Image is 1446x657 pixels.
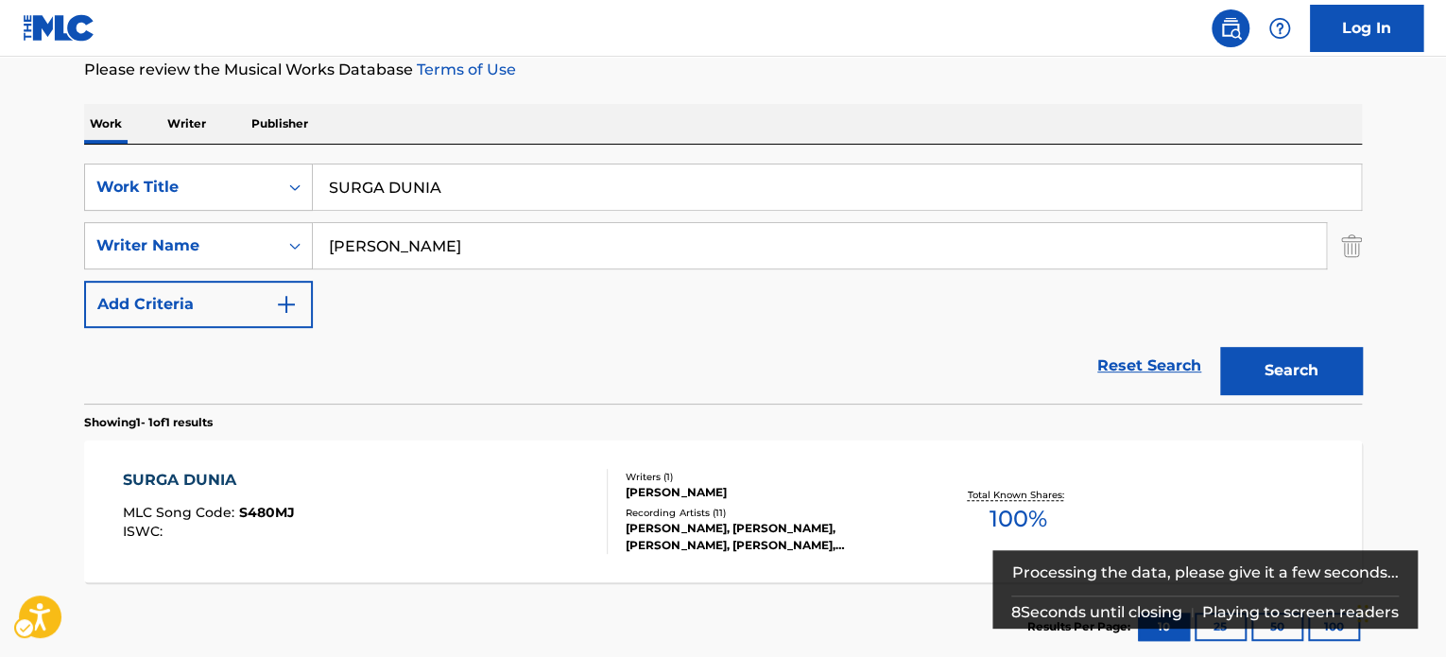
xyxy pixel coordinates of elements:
p: Please review the Musical Works Database [84,59,1362,81]
form: Search Form [84,164,1362,404]
div: On [278,223,312,268]
input: Search... [313,164,1361,210]
div: Processing the data, please give it a few seconds... [1011,550,1400,596]
img: search [1219,17,1242,40]
img: Delete Criterion [1341,222,1362,269]
div: SURGA DUNIA [123,469,295,492]
div: Work Title [96,176,267,199]
a: Reset Search [1088,345,1211,387]
span: MLC Song Code : [123,504,239,521]
img: 9d2ae6d4665cec9f34b9.svg [275,293,298,316]
div: Writer Name [96,234,267,257]
span: 8 [1011,603,1021,621]
p: Showing 1 - 1 of 1 results [84,414,213,431]
img: MLC Logo [23,14,95,42]
p: Total Known Shares: [967,488,1068,502]
button: Add Criteria [84,281,313,328]
a: SURGA DUNIAMLC Song Code:S480MJISWC:Writers (1)[PERSON_NAME]Recording Artists (11)[PERSON_NAME], ... [84,441,1362,582]
div: [PERSON_NAME], [PERSON_NAME], [PERSON_NAME], [PERSON_NAME], [PERSON_NAME], [PERSON_NAME] & HENDRO... [626,520,911,554]
div: Recording Artists ( 11 ) [626,506,911,520]
p: Publisher [246,104,314,144]
a: Log In [1310,5,1423,52]
div: [PERSON_NAME] [626,484,911,501]
input: Search... [313,223,1326,268]
span: ISWC : [123,523,167,540]
p: Writer [162,104,212,144]
span: 100 % [989,502,1046,536]
button: Search [1220,347,1362,394]
span: S480MJ [239,504,295,521]
img: help [1268,17,1291,40]
div: On [278,164,312,210]
p: Work [84,104,128,144]
div: Writers ( 1 ) [626,470,911,484]
a: Terms of Use [413,61,516,78]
